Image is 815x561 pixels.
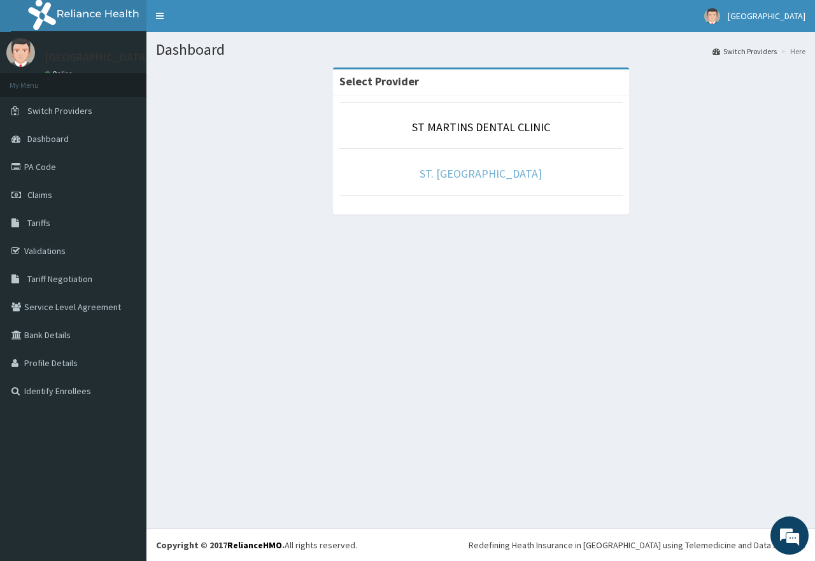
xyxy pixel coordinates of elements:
[6,38,35,67] img: User Image
[156,539,285,551] strong: Copyright © 2017 .
[27,217,50,229] span: Tariffs
[412,120,550,134] a: ST MARTINS DENTAL CLINIC
[27,189,52,201] span: Claims
[45,69,75,78] a: Online
[728,10,805,22] span: [GEOGRAPHIC_DATA]
[45,52,150,63] p: [GEOGRAPHIC_DATA]
[778,46,805,57] li: Here
[420,166,542,181] a: ST. [GEOGRAPHIC_DATA]
[27,273,92,285] span: Tariff Negotiation
[156,41,805,58] h1: Dashboard
[27,105,92,117] span: Switch Providers
[704,8,720,24] img: User Image
[339,74,419,89] strong: Select Provider
[27,133,69,145] span: Dashboard
[469,539,805,551] div: Redefining Heath Insurance in [GEOGRAPHIC_DATA] using Telemedicine and Data Science!
[227,539,282,551] a: RelianceHMO
[712,46,777,57] a: Switch Providers
[146,529,815,561] footer: All rights reserved.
